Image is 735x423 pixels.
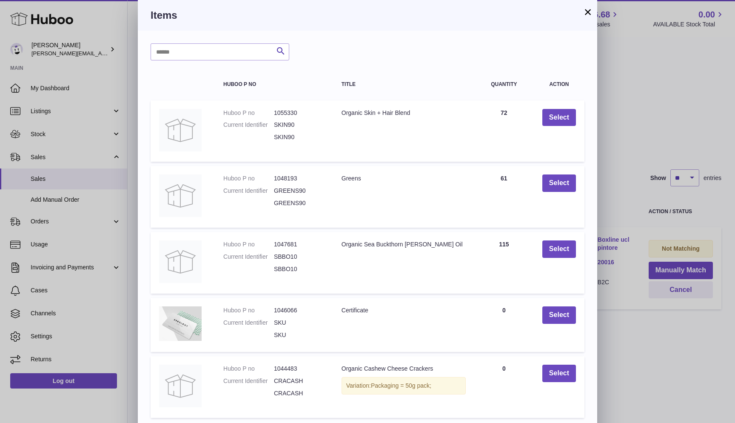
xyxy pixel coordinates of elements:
[583,7,593,17] button: ×
[223,365,274,373] dt: Huboo P no
[223,377,274,385] dt: Current Identifier
[274,389,325,397] dd: CRACASH
[223,253,274,261] dt: Current Identifier
[371,382,431,389] span: Packaging = 50g pack;
[151,9,584,22] h3: Items
[274,365,325,373] dd: 1044483
[274,306,325,314] dd: 1046066
[474,232,534,294] td: 115
[159,174,202,217] img: Greens
[474,73,534,96] th: Quantity
[274,187,325,195] dd: GREENS90
[274,331,325,339] dd: SKU
[274,199,325,207] dd: GREENS90
[274,133,325,141] dd: SKIN90
[474,356,534,418] td: 0
[159,306,202,341] img: Certificate
[274,265,325,273] dd: SBBO10
[223,187,274,195] dt: Current Identifier
[342,377,466,394] div: Variation:
[159,365,202,407] img: Organic Cashew Cheese Crackers
[474,298,534,352] td: 0
[274,319,325,327] dd: SKU
[274,174,325,183] dd: 1048193
[542,306,576,324] button: Select
[474,166,534,228] td: 61
[474,100,534,162] td: 72
[274,109,325,117] dd: 1055330
[274,240,325,249] dd: 1047681
[542,365,576,382] button: Select
[342,306,466,314] div: Certificate
[223,174,274,183] dt: Huboo P no
[159,240,202,283] img: Organic Sea Buckthorn Berry Oil
[223,109,274,117] dt: Huboo P no
[542,109,576,126] button: Select
[223,319,274,327] dt: Current Identifier
[274,377,325,385] dd: CRACASH
[542,240,576,258] button: Select
[223,306,274,314] dt: Huboo P no
[542,174,576,192] button: Select
[342,240,466,249] div: Organic Sea Buckthorn [PERSON_NAME] Oil
[342,365,466,373] div: Organic Cashew Cheese Crackers
[342,109,466,117] div: Organic Skin + Hair Blend
[342,174,466,183] div: Greens
[159,109,202,151] img: Organic Skin + Hair Blend
[274,121,325,129] dd: SKIN90
[223,121,274,129] dt: Current Identifier
[223,240,274,249] dt: Huboo P no
[215,73,333,96] th: Huboo P no
[274,253,325,261] dd: SBBO10
[333,73,474,96] th: Title
[534,73,584,96] th: Action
